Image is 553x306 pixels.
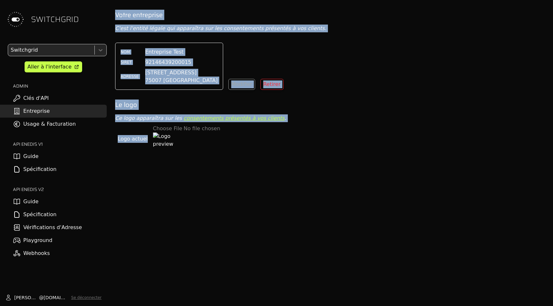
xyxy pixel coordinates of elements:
a: consentements présentés à vos clients [184,115,285,121]
button: Modifier [228,79,255,90]
img: Switchgrid Logo [5,9,26,30]
div: Retirer [263,80,281,88]
div: Aller à l'interface [27,63,71,71]
a: Aller à l'interface [25,61,82,72]
img: Logo preview [153,132,174,153]
p: C'est l'entité légale qui apparaîtra sur les consentements présentés à vos clients. [115,25,548,32]
label: ADRESSE [121,74,140,79]
span: 92146439200015 [145,58,191,66]
span: Entreprise Test [145,48,184,56]
span: [PERSON_NAME] [14,294,39,301]
div: Modifier [231,80,252,88]
span: @ [39,294,44,301]
span: SWITCHGRID [31,14,79,25]
button: Retirer [260,79,284,90]
label: NOM [121,49,140,55]
h2: API ENEDIS v2 [13,186,107,193]
label: SIRET [121,60,140,65]
span: [DOMAIN_NAME] [44,294,69,301]
h2: API ENEDIS v1 [13,141,107,147]
button: Se déconnecter [71,295,102,300]
span: 75007 [GEOGRAPHIC_DATA] [145,77,218,84]
h2: Votre entreprise [115,10,548,19]
p: Ce logo apparaîtra sur les . [115,114,548,122]
h2: Le logo [115,100,548,109]
h2: ADMIN [13,83,107,89]
span: Logo actuel [118,135,148,143]
span: [STREET_ADDRESS] [145,69,218,77]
